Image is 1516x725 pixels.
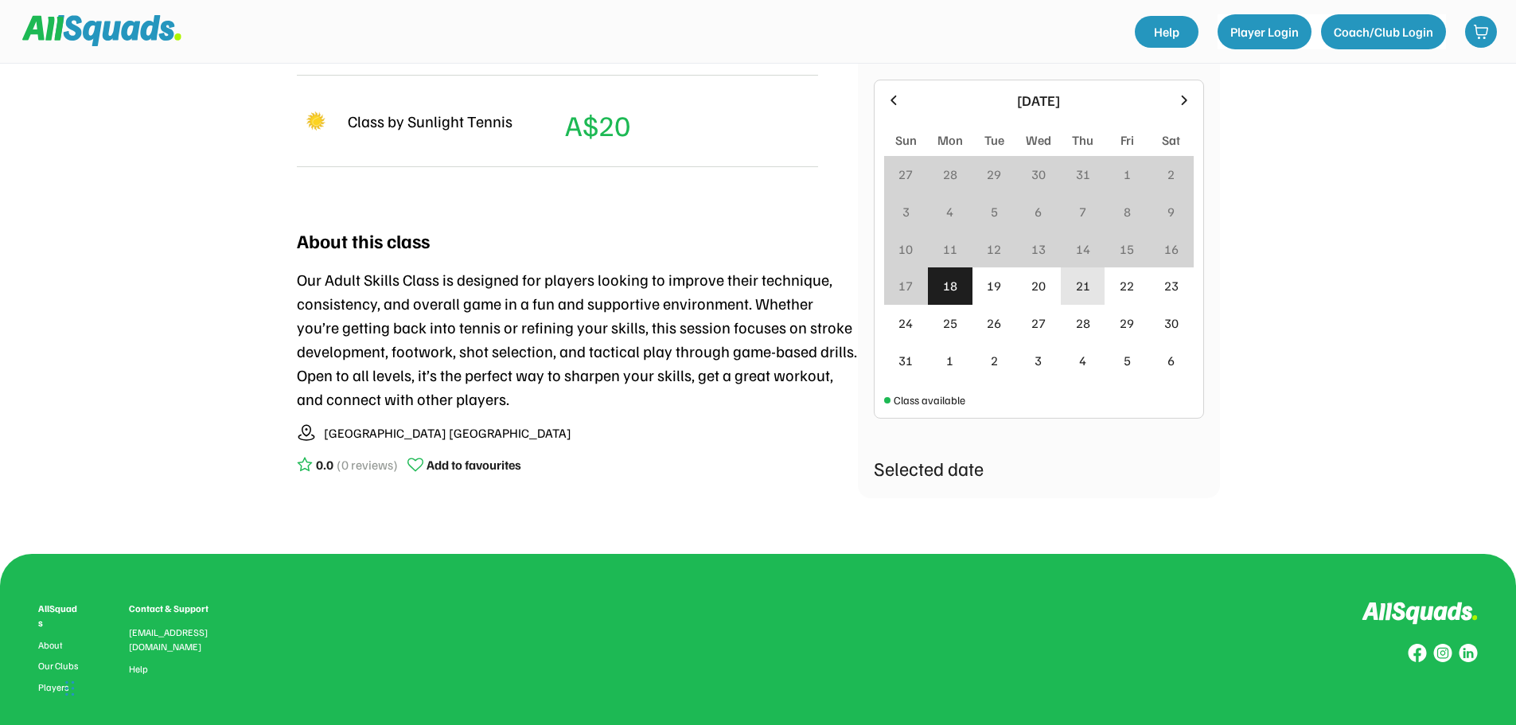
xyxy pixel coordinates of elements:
[898,314,913,333] div: 24
[943,240,957,259] div: 11
[1124,202,1131,221] div: 8
[1076,314,1090,333] div: 28
[1031,165,1046,184] div: 30
[1035,202,1042,221] div: 6
[1167,165,1175,184] div: 2
[937,131,963,150] div: Mon
[1218,14,1311,49] button: Player Login
[1026,131,1051,150] div: Wed
[1120,276,1134,295] div: 22
[1362,602,1478,625] img: Logo%20inverted.svg
[898,351,913,370] div: 31
[911,90,1167,111] div: [DATE]
[1124,351,1131,370] div: 5
[297,102,335,140] img: Sunlight%20tennis%20logo.png
[297,267,858,411] div: Our Adult Skills Class is designed for players looking to improve their technique, consistency, a...
[129,626,228,654] div: [EMAIL_ADDRESS][DOMAIN_NAME]
[987,314,1001,333] div: 26
[297,226,430,255] div: About this class
[1124,165,1131,184] div: 1
[898,240,913,259] div: 10
[1408,644,1427,663] img: Group%20copy%208.svg
[1031,314,1046,333] div: 27
[1459,644,1478,663] img: Group%20copy%206.svg
[1079,351,1086,370] div: 4
[1433,644,1452,663] img: Group%20copy%207.svg
[943,165,957,184] div: 28
[1164,276,1179,295] div: 23
[898,165,913,184] div: 27
[129,664,148,675] a: Help
[874,454,1204,482] div: Selected date
[984,131,1004,150] div: Tue
[324,423,571,442] div: [GEOGRAPHIC_DATA] [GEOGRAPHIC_DATA]
[337,455,398,474] div: (0 reviews)
[1072,131,1093,150] div: Thu
[38,640,81,651] a: About
[129,602,228,616] div: Contact & Support
[987,165,1001,184] div: 29
[1076,165,1090,184] div: 31
[1120,131,1134,150] div: Fri
[894,392,965,408] div: Class available
[991,351,998,370] div: 2
[348,109,512,133] div: Class by Sunlight Tennis
[1167,351,1175,370] div: 6
[902,202,910,221] div: 3
[898,276,913,295] div: 17
[987,240,1001,259] div: 12
[1079,202,1086,221] div: 7
[1167,202,1175,221] div: 9
[1135,16,1198,48] a: Help
[1035,351,1042,370] div: 3
[1473,24,1489,40] img: shopping-cart-01%20%281%29.svg
[1031,240,1046,259] div: 13
[1120,314,1134,333] div: 29
[22,15,181,45] img: Squad%20Logo.svg
[565,103,630,146] div: A$20
[1120,240,1134,259] div: 15
[943,276,957,295] div: 18
[1076,240,1090,259] div: 14
[38,602,81,630] div: AllSquads
[1162,131,1180,150] div: Sat
[316,455,333,474] div: 0.0
[991,202,998,221] div: 5
[987,276,1001,295] div: 19
[1164,314,1179,333] div: 30
[1164,240,1179,259] div: 16
[943,314,957,333] div: 25
[1031,276,1046,295] div: 20
[1321,14,1446,49] button: Coach/Club Login
[895,131,917,150] div: Sun
[427,455,521,474] div: Add to favourites
[946,202,953,221] div: 4
[1076,276,1090,295] div: 21
[946,351,953,370] div: 1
